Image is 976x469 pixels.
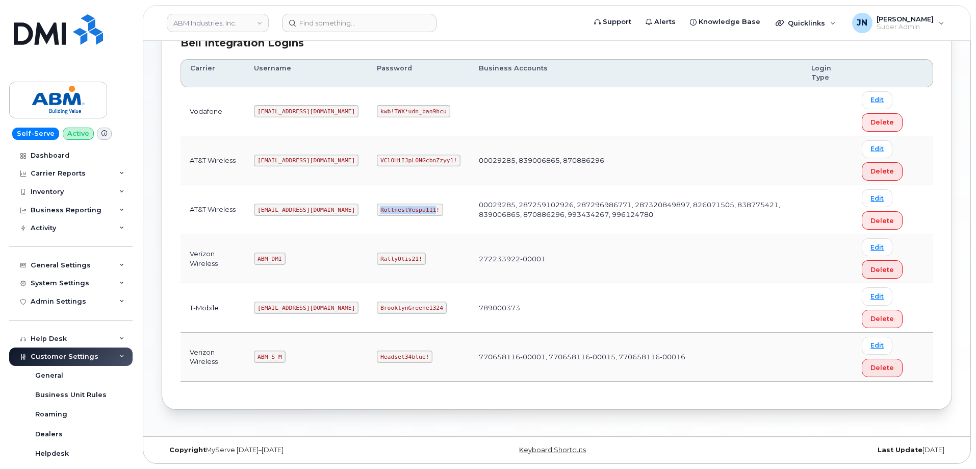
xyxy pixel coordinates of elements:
button: Delete [862,260,903,279]
button: Delete [862,113,903,132]
span: [PERSON_NAME] [877,15,934,23]
code: Headset34blue! [377,351,432,363]
td: T-Mobile [181,283,245,332]
button: Delete [862,310,903,328]
th: Password [368,59,470,87]
div: MyServe [DATE]–[DATE] [162,446,425,454]
code: [EMAIL_ADDRESS][DOMAIN_NAME] [254,105,358,117]
td: Verizon Wireless [181,333,245,382]
span: JN [857,17,867,29]
span: Delete [870,216,894,226]
th: Username [245,59,368,87]
div: Quicklinks [768,13,843,33]
a: Edit [862,337,892,355]
code: [EMAIL_ADDRESS][DOMAIN_NAME] [254,155,358,167]
span: Super Admin [877,23,934,31]
div: [DATE] [688,446,952,454]
td: 00029285, 839006865, 870886296 [470,136,802,185]
span: Delete [870,117,894,127]
div: Joe Nguyen Jr. [845,13,952,33]
code: [EMAIL_ADDRESS][DOMAIN_NAME] [254,302,358,314]
span: Knowledge Base [699,17,760,27]
span: Delete [870,166,894,176]
a: Edit [862,287,892,305]
strong: Copyright [169,446,206,454]
span: Quicklinks [788,19,825,27]
th: Business Accounts [470,59,802,87]
code: ABM_DMI [254,253,285,265]
th: Carrier [181,59,245,87]
code: BrooklynGreene1324 [377,302,446,314]
strong: Last Update [878,446,922,454]
td: 272233922-00001 [470,234,802,283]
code: ABM_S_M [254,351,285,363]
span: Alerts [654,17,676,27]
span: Support [603,17,631,27]
code: RottnestVespa111! [377,204,443,216]
code: RallyOtis21! [377,253,425,265]
a: Keyboard Shortcuts [519,446,586,454]
input: Find something... [282,14,436,32]
button: Delete [862,162,903,181]
a: Support [587,12,638,32]
code: kwb!TWX*udn_ban9hcu [377,105,450,117]
span: Delete [870,314,894,324]
td: 00029285, 287259102926, 287296986771, 287320849897, 826071505, 838775421, 839006865, 870886296, 9... [470,185,802,234]
a: Edit [862,238,892,256]
a: Alerts [638,12,683,32]
a: ABM Industries, Inc. [167,14,269,32]
code: VClOHiIJpL0NGcbnZzyy1! [377,155,460,167]
a: Edit [862,91,892,109]
div: Bell Integration Logins [181,36,933,51]
span: Delete [870,265,894,275]
button: Delete [862,359,903,377]
span: Delete [870,363,894,373]
button: Delete [862,211,903,230]
code: [EMAIL_ADDRESS][DOMAIN_NAME] [254,204,358,216]
td: 789000373 [470,283,802,332]
th: Login Type [802,59,853,87]
td: AT&T Wireless [181,185,245,234]
td: Verizon Wireless [181,234,245,283]
td: Vodafone [181,87,245,136]
td: AT&T Wireless [181,136,245,185]
a: Edit [862,140,892,158]
td: 770658116-00001, 770658116-00015, 770658116-00016 [470,333,802,382]
a: Knowledge Base [683,12,767,32]
a: Edit [862,189,892,207]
